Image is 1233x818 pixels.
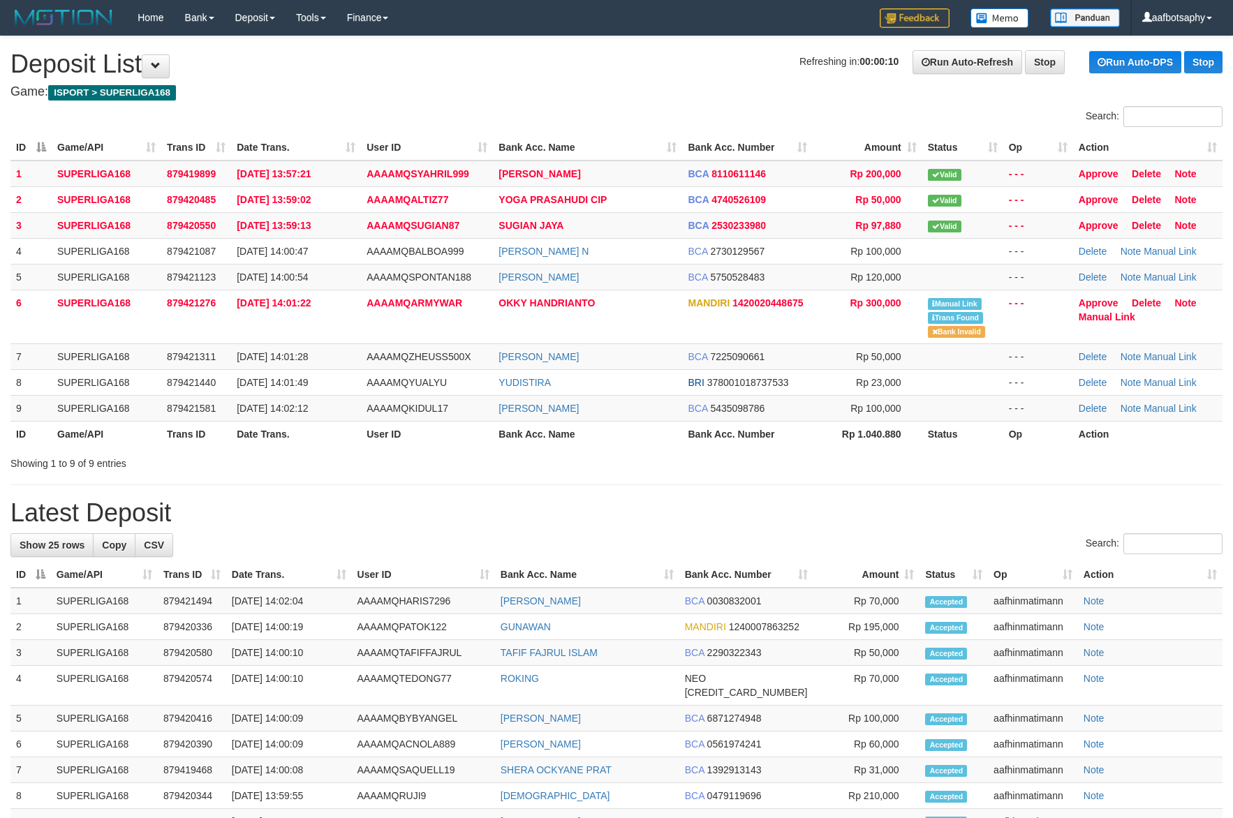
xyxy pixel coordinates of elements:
[10,451,503,470] div: Showing 1 to 9 of 9 entries
[1003,421,1073,447] th: Op
[685,673,706,684] span: NEO
[237,377,308,388] span: [DATE] 14:01:49
[813,614,920,640] td: Rp 195,000
[20,540,84,551] span: Show 25 rows
[167,272,216,283] span: 879421123
[988,588,1078,614] td: aafhinmatimann
[52,343,161,369] td: SUPERLIGA168
[707,790,762,801] span: Copy 0479119696 to clipboard
[167,351,216,362] span: 879421311
[1079,403,1107,414] a: Delete
[1175,297,1197,308] a: Note
[799,56,899,67] span: Refreshing in:
[1079,168,1118,179] a: Approve
[1003,135,1073,161] th: Op: activate to sort column ascending
[1003,395,1073,421] td: - - -
[352,640,495,666] td: AAAAMQTAFIFFAJRUL
[158,783,226,809] td: 879420344
[10,499,1223,527] h1: Latest Deposit
[1123,106,1223,127] input: Search:
[711,194,766,205] span: Copy 4740526109 to clipboard
[237,168,311,179] span: [DATE] 13:57:21
[925,596,967,608] span: Accepted
[51,588,158,614] td: SUPERLIGA168
[52,264,161,290] td: SUPERLIGA168
[237,194,311,205] span: [DATE] 13:59:02
[856,351,901,362] span: Rp 50,000
[237,220,311,231] span: [DATE] 13:59:13
[1144,272,1197,283] a: Manual Link
[988,706,1078,731] td: aafhinmatimann
[167,297,216,308] span: 879421276
[1073,135,1223,161] th: Action: activate to sort column ascending
[167,220,216,231] span: 879420550
[158,640,226,666] td: 879420580
[813,783,920,809] td: Rp 210,000
[925,648,967,660] span: Accepted
[1121,403,1142,414] a: Note
[1144,403,1197,414] a: Manual Link
[158,562,226,588] th: Trans ID: activate to sort column ascending
[1121,377,1142,388] a: Note
[1073,421,1223,447] th: Action
[493,135,682,161] th: Bank Acc. Name: activate to sort column ascending
[167,194,216,205] span: 879420485
[10,588,51,614] td: 1
[925,765,967,777] span: Accepted
[237,246,308,257] span: [DATE] 14:00:47
[685,764,704,775] span: BCA
[1184,51,1223,73] a: Stop
[367,377,447,388] span: AAAAMQYUALYU
[928,312,984,324] span: Similar transaction found
[685,595,704,607] span: BCA
[988,666,1078,706] td: aafhinmatimann
[988,783,1078,809] td: aafhinmatimann
[226,757,352,783] td: [DATE] 14:00:08
[367,246,464,257] span: AAAAMQBALBOA999
[1144,246,1197,257] a: Manual Link
[707,647,762,658] span: Copy 2290322343 to clipboard
[1132,194,1161,205] a: Delete
[1132,220,1161,231] a: Delete
[10,640,51,666] td: 3
[1086,106,1223,127] label: Search:
[226,562,352,588] th: Date Trans.: activate to sort column ascending
[501,673,539,684] a: ROKING
[501,764,612,775] a: SHERA OCKYANE PRAT
[922,135,1003,161] th: Status: activate to sort column ascending
[925,713,967,725] span: Accepted
[51,706,158,731] td: SUPERLIGA168
[237,297,311,308] span: [DATE] 14:01:22
[10,614,51,640] td: 2
[10,666,51,706] td: 4
[813,421,922,447] th: Rp 1.040.880
[855,194,901,205] span: Rp 50,000
[48,85,176,101] span: ISPORT > SUPERLIGA168
[52,238,161,264] td: SUPERLIGA168
[499,297,595,308] a: OKKY HANDRIANTO
[167,246,216,257] span: 879421087
[51,562,158,588] th: Game/API: activate to sort column ascending
[367,168,469,179] span: AAAAMQSYAHRIL999
[51,757,158,783] td: SUPERLIGA168
[10,161,52,187] td: 1
[10,343,52,369] td: 7
[352,666,495,706] td: AAAAMQTEDONG77
[928,195,961,207] span: Valid transaction
[52,369,161,395] td: SUPERLIGA168
[1003,161,1073,187] td: - - -
[925,674,967,685] span: Accepted
[707,738,762,750] span: Copy 0561974241 to clipboard
[1084,673,1105,684] a: Note
[226,666,352,706] td: [DATE] 14:00:10
[499,246,589,257] a: [PERSON_NAME] N
[1079,351,1107,362] a: Delete
[501,790,610,801] a: [DEMOGRAPHIC_DATA]
[688,403,707,414] span: BCA
[367,220,459,231] span: AAAAMQSUGIAN87
[10,369,52,395] td: 8
[501,647,598,658] a: TAFIF FAJRUL ISLAM
[988,757,1078,783] td: aafhinmatimann
[499,377,551,388] a: YUDISTIRA
[158,614,226,640] td: 879420336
